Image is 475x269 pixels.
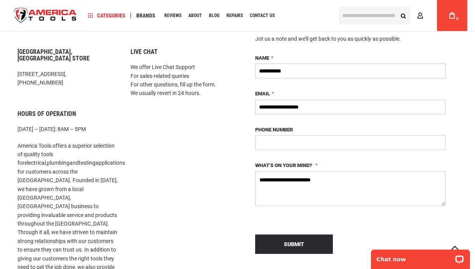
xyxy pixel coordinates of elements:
[255,91,270,97] span: Email
[17,110,119,117] h6: Hours of Operation
[255,127,293,133] span: Phone Number
[255,35,445,43] div: Jot us a note and we’ll get back to you as quickly as possible.
[284,241,304,247] span: Submit
[85,10,129,21] a: Categories
[17,48,119,62] h6: [GEOGRAPHIC_DATA], [GEOGRAPHIC_DATA] Store
[8,1,83,30] a: store logo
[205,10,223,21] a: Blog
[226,13,243,18] span: Repairs
[130,63,232,98] p: We offer Live Chat Support For sales-related queries For other questions, fill up the form. We us...
[24,160,46,166] a: electrical
[396,8,411,23] button: Search
[188,13,202,18] span: About
[209,13,219,18] span: Blog
[366,245,475,269] iframe: LiveChat chat widget
[130,48,232,55] h6: Live Chat
[17,70,119,87] p: [STREET_ADDRESS], [PHONE_NUMBER]
[185,10,205,21] a: About
[246,10,278,21] a: Contact Us
[250,13,275,18] span: Contact Us
[136,13,155,18] span: Brands
[133,10,159,21] a: Brands
[79,160,96,166] a: testing
[17,125,119,133] p: [DATE] – [DATE]: 8AM – 5PM
[223,10,246,21] a: Repairs
[255,55,269,61] span: Name
[8,1,83,30] img: America Tools
[255,235,333,254] button: Submit
[255,162,312,168] span: What’s on your mind?
[164,13,181,18] span: Reviews
[47,160,70,166] a: plumbing
[161,10,185,21] a: Reviews
[456,17,458,21] span: 0
[88,13,125,18] span: Categories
